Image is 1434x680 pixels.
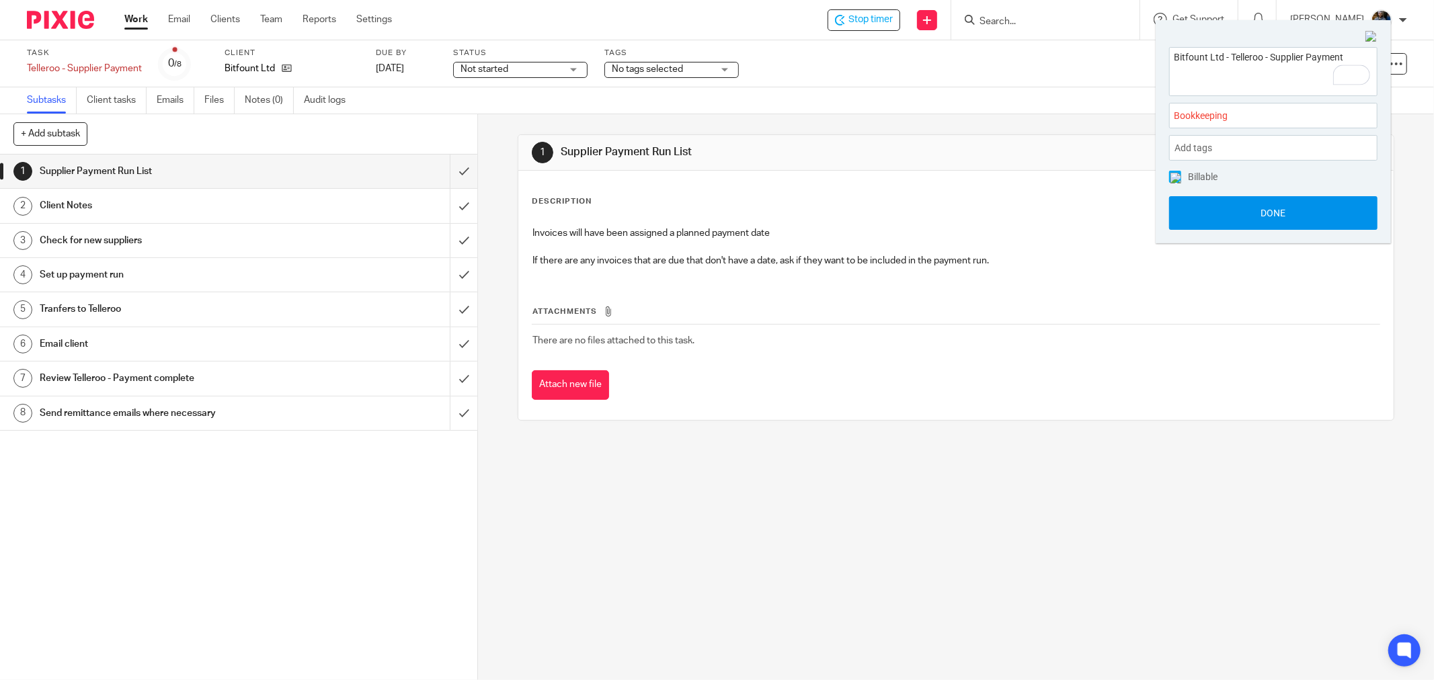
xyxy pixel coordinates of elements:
a: Team [260,13,282,26]
a: Clients [210,13,240,26]
a: Audit logs [304,87,356,114]
p: [PERSON_NAME] [1290,13,1364,26]
label: Tags [604,48,739,58]
span: There are no files attached to this task. [532,336,694,345]
div: 6 [13,335,32,353]
div: 1 [13,162,32,181]
a: Work [124,13,148,26]
div: 0 [168,56,182,71]
span: No tags selected [612,65,683,74]
h1: Review Telleroo - Payment complete [40,368,305,388]
h1: Set up payment run [40,265,305,285]
span: Stop timer [848,13,893,27]
p: If there are any invoices that are due that don't have a date, ask if they want to be included in... [532,254,1380,267]
div: 4 [13,265,32,284]
div: Telleroo - Supplier Payment [27,62,142,75]
div: Bitfount Ltd - Telleroo - Supplier Payment [828,9,900,31]
img: Jaskaran%20Singh.jpeg [1371,9,1392,31]
div: 1 [532,142,553,163]
p: Description [532,196,592,207]
img: Pixie [27,11,94,29]
div: 2 [13,197,32,216]
label: Task [27,48,142,58]
span: Billable [1188,172,1218,181]
button: + Add subtask [13,122,87,145]
img: checked.png [1170,173,1181,183]
span: Not started [461,65,508,74]
label: Status [453,48,588,58]
img: Close [1365,31,1378,43]
a: Settings [356,13,392,26]
a: Reports [303,13,336,26]
textarea: To enrich screen reader interactions, please activate Accessibility in Grammarly extension settings [1170,48,1377,91]
h1: Send remittance emails where necessary [40,403,305,423]
span: Add tags [1174,138,1219,159]
div: 8 [13,404,32,423]
a: Subtasks [27,87,77,114]
div: 7 [13,369,32,388]
p: Invoices will have been assigned a planned payment date [532,226,1380,240]
h1: Supplier Payment Run List [561,145,985,159]
button: Done [1169,196,1378,230]
a: Email [168,13,190,26]
p: Bitfount Ltd [225,62,275,75]
div: 5 [13,300,32,319]
h1: Check for new suppliers [40,230,305,251]
small: /8 [174,60,182,68]
a: Client tasks [87,87,147,114]
span: Get Support [1172,15,1224,24]
label: Client [225,48,359,58]
h1: Email client [40,334,305,354]
h1: Tranfers to Telleroo [40,299,305,319]
input: Search [978,16,1099,28]
h1: Client Notes [40,196,305,216]
label: Due by [376,48,436,58]
span: Attachments [532,308,597,315]
button: Attach new file [532,370,609,400]
div: 3 [13,231,32,250]
span: [DATE] [376,64,404,73]
a: Notes (0) [245,87,294,114]
span: Bookkeeping [1174,109,1343,123]
h1: Supplier Payment Run List [40,161,305,181]
a: Files [204,87,235,114]
a: Emails [157,87,194,114]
